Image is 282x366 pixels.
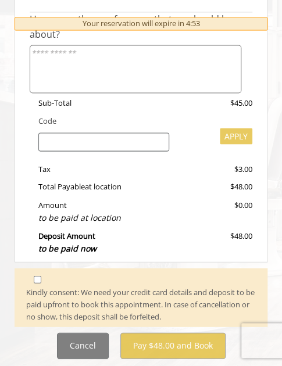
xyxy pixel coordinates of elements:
div: $3.00 [178,163,252,175]
button: Pay $48.00 and Book [120,332,226,358]
div: Total Payable [30,180,178,192]
div: Amount [30,199,178,224]
button: Cancel [57,332,109,358]
button: APPLY [220,128,252,144]
div: to be paid at location [38,211,169,224]
div: Tax [30,163,178,175]
span: to be paid now [38,242,97,253]
div: $45.00 [178,96,252,109]
div: $48.00 [178,229,252,254]
div: $48.00 [178,180,252,192]
div: Code [30,114,252,127]
div: $0.00 [178,199,252,224]
div: Have any other preferences that we should know about? [30,12,252,42]
div: Kindly consent: We need your credit card details and deposit to be paid upfront to book this appo... [17,286,265,322]
b: Deposit Amount [38,230,97,253]
div: Sub-Total [30,96,178,109]
div: Your reservation will expire in 4:53 [15,17,267,31]
span: at location [85,181,122,191]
